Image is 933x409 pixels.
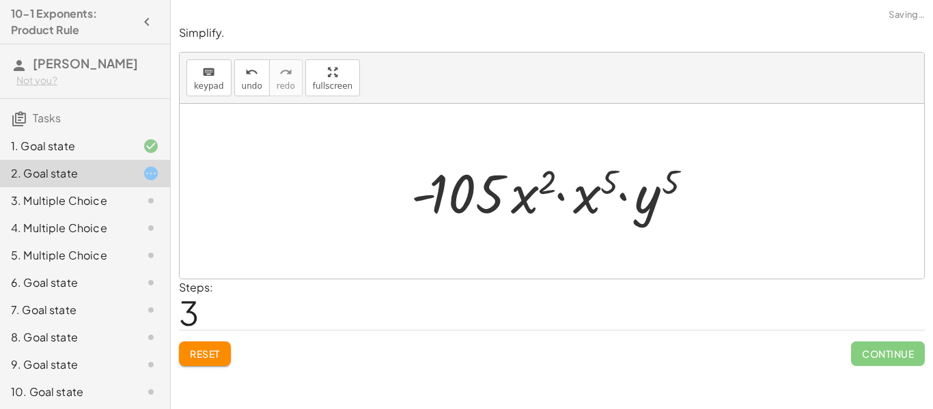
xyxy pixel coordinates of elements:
span: [PERSON_NAME] [33,55,138,71]
i: Task not started. [143,302,159,318]
div: 2. Goal state [11,165,121,182]
i: Task not started. [143,247,159,264]
h4: 10-1 Exponents: Product Rule [11,5,135,38]
button: keyboardkeypad [186,59,232,96]
button: Reset [179,341,231,366]
span: keypad [194,81,224,91]
div: 7. Goal state [11,302,121,318]
label: Steps: [179,280,213,294]
div: 4. Multiple Choice [11,220,121,236]
span: fullscreen [313,81,352,91]
i: Task started. [143,165,159,182]
i: Task not started. [143,274,159,291]
span: undo [242,81,262,91]
i: Task not started. [143,193,159,209]
i: keyboard [202,64,215,81]
div: 10. Goal state [11,384,121,400]
i: undo [245,64,258,81]
button: redoredo [269,59,303,96]
span: redo [277,81,295,91]
div: 6. Goal state [11,274,121,291]
button: fullscreen [305,59,360,96]
div: 9. Goal state [11,356,121,373]
button: undoundo [234,59,270,96]
i: Task not started. [143,356,159,373]
div: 8. Goal state [11,329,121,345]
span: Reset [190,348,220,360]
div: 3. Multiple Choice [11,193,121,209]
span: Saving… [889,8,925,22]
span: Tasks [33,111,61,125]
i: Task finished and correct. [143,138,159,154]
i: redo [279,64,292,81]
div: 1. Goal state [11,138,121,154]
i: Task not started. [143,384,159,400]
div: 5. Multiple Choice [11,247,121,264]
i: Task not started. [143,220,159,236]
div: Not you? [16,74,159,87]
i: Task not started. [143,329,159,345]
p: Simplify. [179,25,925,41]
span: 3 [179,292,199,333]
